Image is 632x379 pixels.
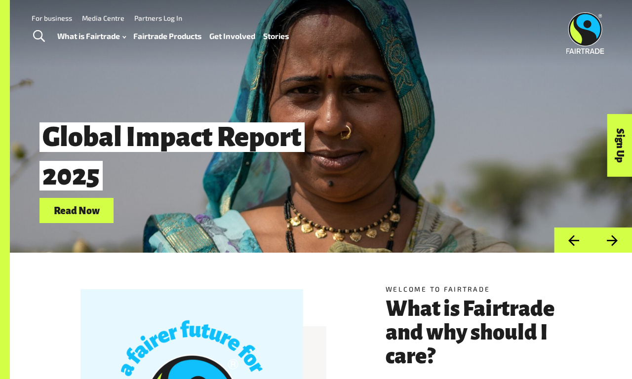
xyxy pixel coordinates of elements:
[593,227,632,253] button: Next
[82,14,124,22] a: Media Centre
[133,29,201,43] a: Fairtrade Products
[39,122,305,190] span: Global Impact Report 2025
[27,24,51,49] a: Toggle Search
[386,284,561,294] h5: Welcome to Fairtrade
[386,298,561,369] h3: What is Fairtrade and why should I care?
[57,29,126,43] a: What is Fairtrade
[134,14,182,22] a: Partners Log In
[263,29,289,43] a: Stories
[39,198,114,223] a: Read Now
[566,12,604,54] img: Fairtrade Australia New Zealand logo
[209,29,255,43] a: Get Involved
[32,14,72,22] a: For business
[554,227,593,253] button: Previous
